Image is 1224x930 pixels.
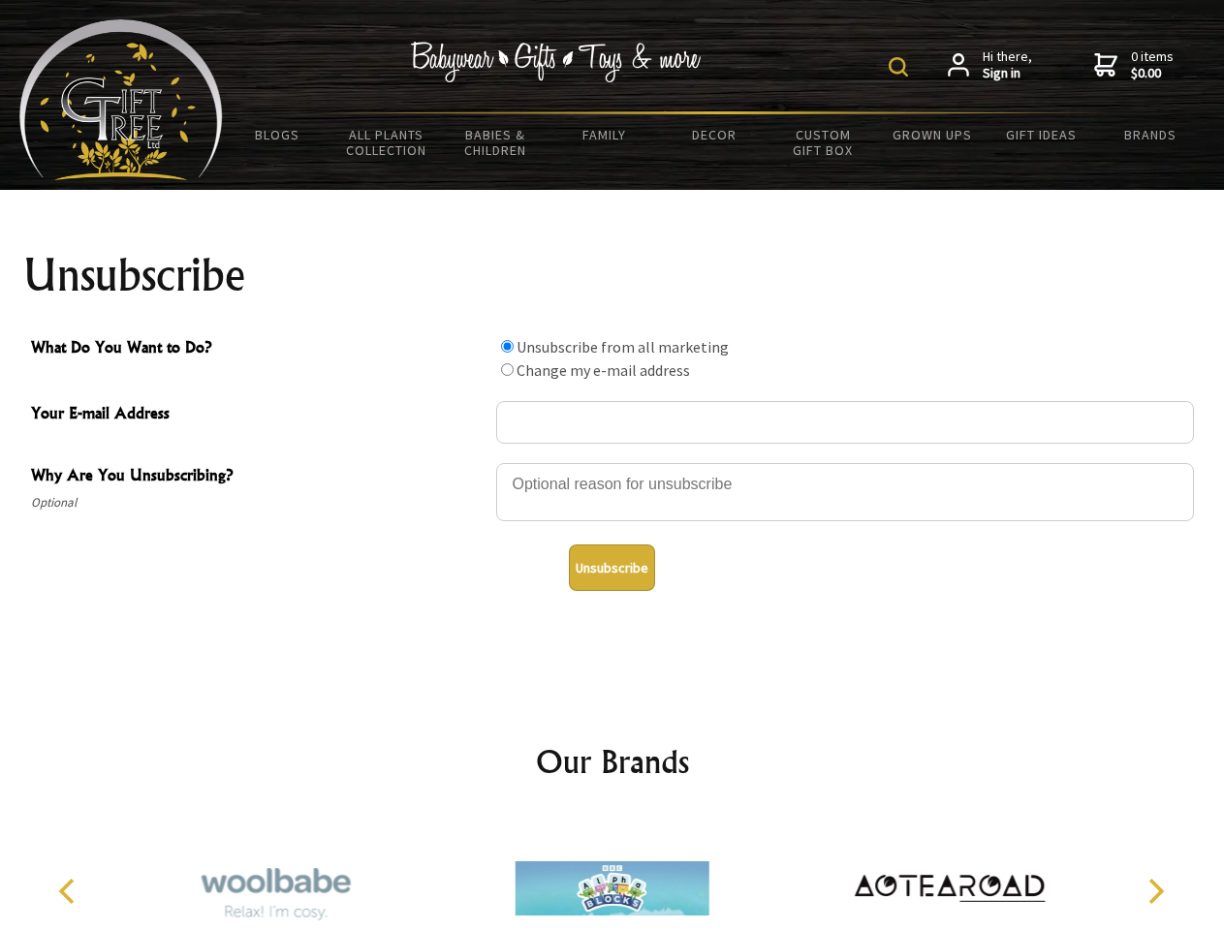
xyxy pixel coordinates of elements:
[501,340,514,353] input: What Do You Want to Do?
[987,114,1096,155] a: Gift Ideas
[877,114,987,155] a: Grown Ups
[517,360,690,380] label: Change my e-mail address
[948,48,1032,82] a: Hi there,Sign in
[332,114,442,170] a: All Plants Collection
[889,57,908,77] img: product search
[569,544,655,591] button: Unsubscribe
[441,114,550,170] a: Babies & Children
[223,114,332,155] a: BLOGS
[1134,870,1177,913] button: Next
[1096,114,1206,155] a: Brands
[48,870,91,913] button: Previous
[411,42,702,82] img: Babywear - Gifts - Toys & more
[39,738,1186,785] h2: Our Brands
[659,114,769,155] a: Decor
[1094,48,1174,82] a: 0 items$0.00
[1131,65,1174,82] strong: $0.00
[517,337,729,356] label: Unsubscribe from all marketing
[31,335,486,363] span: What Do You Want to Do?
[31,401,486,429] span: Your E-mail Address
[23,252,1202,298] h1: Unsubscribe
[1131,47,1174,82] span: 0 items
[31,463,486,491] span: Why Are You Unsubscribing?
[983,65,1032,82] strong: Sign in
[550,114,660,155] a: Family
[496,401,1194,444] input: Your E-mail Address
[496,463,1194,521] textarea: Why Are You Unsubscribing?
[769,114,878,170] a: Custom Gift Box
[501,363,514,376] input: What Do You Want to Do?
[19,19,223,180] img: Babyware - Gifts - Toys and more...
[31,491,486,514] span: Optional
[983,48,1032,82] span: Hi there,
